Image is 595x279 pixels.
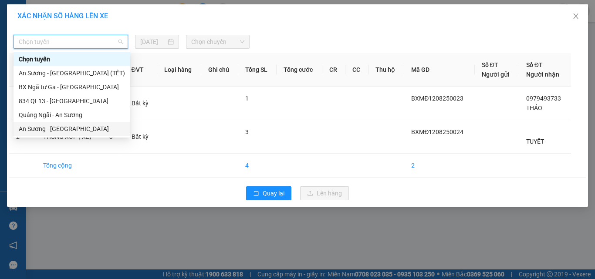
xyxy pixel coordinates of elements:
th: STT [9,53,36,87]
th: Tổng cước [277,53,322,87]
td: 1 [9,87,36,120]
span: rollback [253,190,259,197]
th: Thu hộ [368,53,404,87]
span: 3 [245,128,249,135]
td: 2 [404,154,475,178]
th: Tổng SL [238,53,277,87]
th: Mã GD [404,53,475,87]
span: Người gửi [482,71,510,78]
span: 0979493733 [526,95,561,102]
span: XÁC NHẬN SỐ HÀNG LÊN XE [17,12,108,20]
span: Chọn tuyến [19,35,123,48]
div: An Sương - [GEOGRAPHIC_DATA] (TẾT) [19,68,125,78]
span: Chọn chuyến [191,35,245,48]
th: ĐVT [125,53,157,87]
div: 834 QL13 - [GEOGRAPHIC_DATA] [19,96,125,106]
div: Chọn tuyến [19,54,125,64]
div: An Sương - [GEOGRAPHIC_DATA] [19,124,125,134]
div: An Sương - Quảng Ngãi (TẾT) [14,66,130,80]
span: Người nhận [526,71,559,78]
div: Chọn tuyến [14,52,130,66]
div: BX Ngã tư Ga - [GEOGRAPHIC_DATA] [19,82,125,92]
td: Bất kỳ [125,87,157,120]
span: TUYẾT [526,138,544,145]
span: BXMĐ1208250023 [411,95,463,102]
td: 2 [9,120,36,154]
span: BXMĐ1208250024 [411,128,463,135]
td: Bất kỳ [125,120,157,154]
span: THẢO [526,104,542,111]
td: Tổng cộng [36,154,102,178]
input: 12/08/2025 [140,37,166,47]
td: 4 [238,154,277,178]
span: close [572,13,579,20]
span: Số ĐT [526,61,543,68]
button: uploadLên hàng [300,186,349,200]
div: An Sương - Quảng Ngãi [14,122,130,136]
div: Quảng Ngãi - An Sương [14,108,130,122]
span: Số ĐT [482,61,498,68]
th: CC [345,53,368,87]
button: Close [564,4,588,29]
span: Quay lại [263,188,284,198]
span: 1 [245,95,249,102]
th: Loại hàng [157,53,201,87]
div: 834 QL13 - Quảng Ngãi [14,94,130,108]
th: Ghi chú [201,53,238,87]
th: CR [322,53,345,87]
button: rollbackQuay lại [246,186,291,200]
div: Quảng Ngãi - An Sương [19,110,125,120]
div: BX Ngã tư Ga - Quảng Ngãi [14,80,130,94]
